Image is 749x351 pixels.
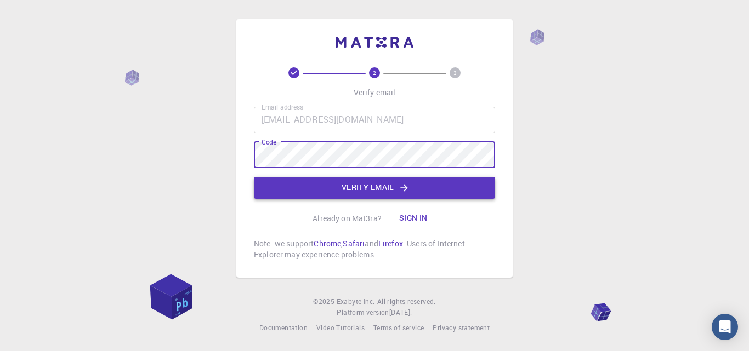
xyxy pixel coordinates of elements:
[262,102,303,112] label: Email address
[373,69,376,77] text: 2
[254,177,495,199] button: Verify email
[337,297,375,306] span: Exabyte Inc.
[390,208,436,229] button: Sign in
[712,314,738,340] div: Open Intercom Messenger
[378,238,403,249] a: Firefox
[354,87,396,98] p: Verify email
[373,323,424,333] a: Terms of service
[313,296,336,307] span: © 2025
[373,323,424,332] span: Terms of service
[377,296,436,307] span: All rights reserved.
[433,323,490,332] span: Privacy statement
[337,296,375,307] a: Exabyte Inc.
[337,307,389,318] span: Platform version
[389,307,412,318] a: [DATE].
[262,137,276,147] label: Code
[314,238,341,249] a: Chrome
[389,308,412,317] span: [DATE] .
[259,323,308,332] span: Documentation
[433,323,490,333] a: Privacy statement
[254,238,495,260] p: Note: we support , and . Users of Internet Explorer may experience problems.
[316,323,365,333] a: Video Tutorials
[316,323,365,332] span: Video Tutorials
[313,213,382,224] p: Already on Mat3ra?
[343,238,365,249] a: Safari
[453,69,457,77] text: 3
[259,323,308,333] a: Documentation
